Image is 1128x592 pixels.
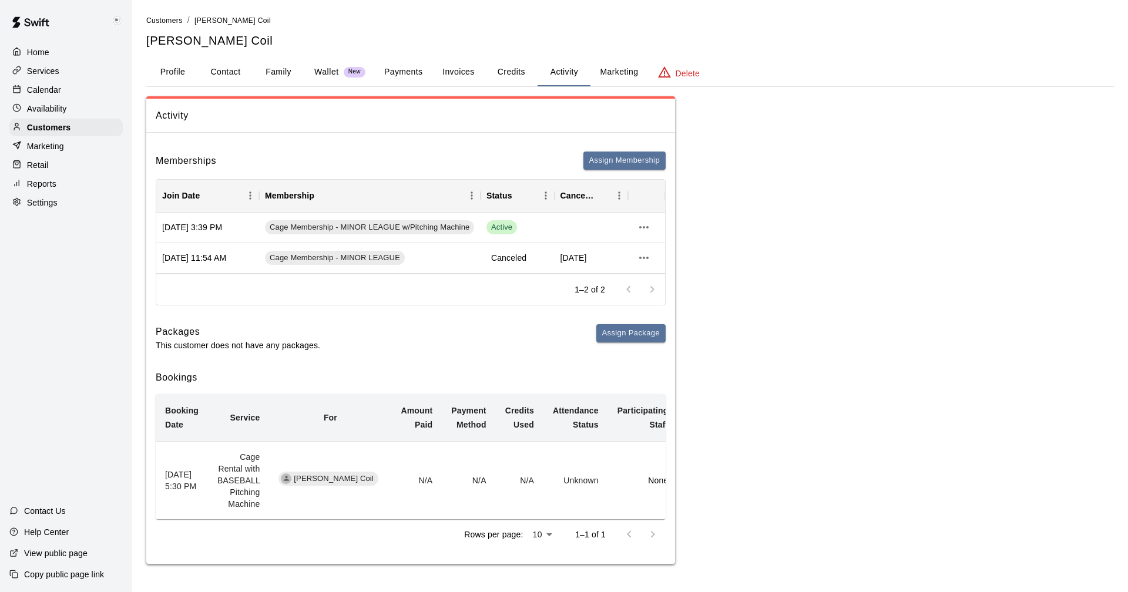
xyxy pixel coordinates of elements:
button: Credits [485,58,538,86]
button: Menu [610,187,628,204]
a: Marketing [9,137,123,155]
span: [DATE] [560,253,587,263]
a: Settings [9,194,123,211]
a: Cage Membership - MINOR LEAGUE w/Pitching Machine [265,220,478,234]
p: Settings [27,197,58,208]
a: Customers [146,15,183,25]
a: Retail [9,156,123,174]
span: New [344,68,365,76]
button: Contact [199,58,252,86]
button: Family [252,58,305,86]
button: more actions [634,248,654,268]
p: None [617,475,669,486]
span: Cage Membership - MINOR LEAGUE w/Pitching Machine [265,222,474,233]
td: Cage Rental with BASEBALL Pitching Machine [208,442,269,520]
span: Active [486,222,517,233]
div: 10 [528,526,556,543]
div: [DATE] 3:39 PM [156,213,259,243]
a: Home [9,43,123,61]
button: Sort [200,187,216,204]
button: Sort [314,187,331,204]
td: N/A [442,442,495,520]
p: Home [27,46,49,58]
p: Copy public page link [24,569,104,580]
h6: Bookings [156,370,666,385]
h5: [PERSON_NAME] Coil [146,33,1114,49]
p: 1–2 of 2 [575,284,605,295]
button: Menu [537,187,555,204]
p: Services [27,65,59,77]
a: Calendar [9,81,123,99]
b: Credits Used [505,406,534,429]
div: Membership [259,179,481,212]
div: Cancel Date [560,179,595,212]
a: Customers [9,119,123,136]
a: Reports [9,175,123,193]
th: [DATE] 5:30 PM [156,442,208,520]
div: Join Date [156,179,259,212]
td: N/A [391,442,442,520]
span: Canceled [486,253,531,263]
b: Service [230,413,260,422]
span: Active [486,220,517,234]
b: Booking Date [165,406,199,429]
a: Services [9,62,123,80]
button: Sort [512,187,529,204]
p: Customers [27,122,70,133]
button: Invoices [432,58,485,86]
nav: breadcrumb [146,14,1114,27]
p: Rows per page: [464,529,523,540]
a: Availability [9,100,123,117]
button: Sort [594,187,610,204]
button: Menu [241,187,259,204]
b: Participating Staff [617,406,669,429]
img: Keith Brooks [110,14,124,28]
div: Status [481,179,555,212]
button: Profile [146,58,199,86]
p: Retail [27,159,49,171]
span: Cage Membership - MINOR LEAGUE [265,253,405,264]
p: Reports [27,178,56,190]
td: N/A [496,442,543,520]
p: Availability [27,103,67,115]
button: Menu [463,187,481,204]
div: [DATE] 11:54 AM [156,243,259,274]
button: Payments [375,58,432,86]
p: Wallet [314,66,339,78]
table: simple table [156,394,677,519]
span: Customers [146,16,183,25]
a: Cage Membership - MINOR LEAGUE [265,251,408,265]
p: View public page [24,547,88,559]
span: [PERSON_NAME] Coil [194,16,271,25]
span: Activity [156,108,666,123]
td: Unknown [543,442,608,520]
b: Payment Method [451,406,486,429]
div: Cancel Date [555,179,629,212]
button: more actions [634,217,654,237]
li: / [187,14,190,26]
p: This customer does not have any packages. [156,339,320,351]
div: Keith Brooks [108,9,132,33]
div: Dillon Coil [281,473,291,484]
div: Join Date [162,179,200,212]
h6: Memberships [156,153,216,169]
div: Membership [265,179,314,212]
p: Delete [676,68,700,79]
p: 1–1 of 1 [575,529,606,540]
p: Help Center [24,526,69,538]
p: Marketing [27,140,64,152]
button: Assign Package [596,324,666,342]
span: [PERSON_NAME] Coil [289,473,378,485]
b: Amount Paid [401,406,432,429]
h6: Packages [156,324,320,339]
b: Attendance Status [553,406,599,429]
